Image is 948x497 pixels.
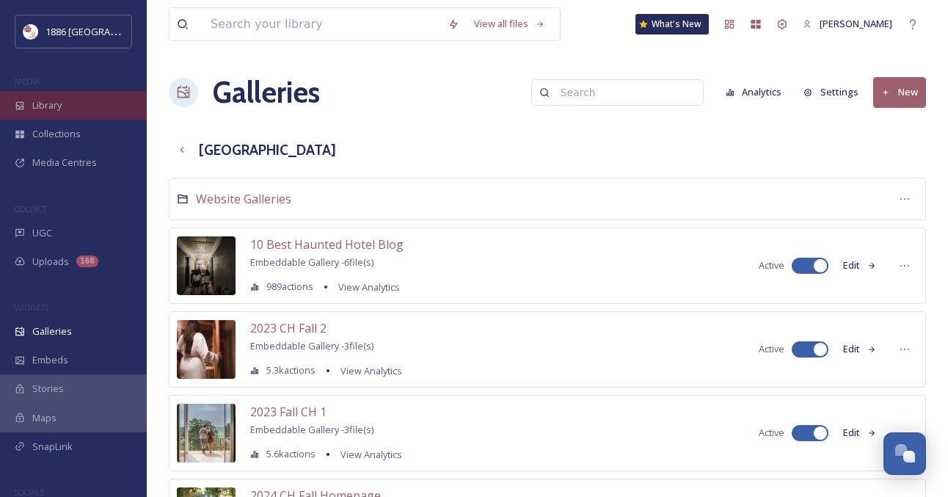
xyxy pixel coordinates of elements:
span: Website Galleries [196,191,291,207]
img: 12b0ee9d82af7ef2468f83c5415a9f20168983505348e0eede05f0c4a76948cb.jpg [177,404,236,462]
span: Maps [32,411,56,425]
span: 2023 CH Fall 2 [250,320,327,336]
span: Collections [32,127,81,141]
span: Uploads [32,255,69,269]
span: View Analytics [338,280,400,294]
span: 1886 [GEOGRAPHIC_DATA] [45,24,161,38]
a: What's New [635,14,709,35]
span: Stories [32,382,64,396]
span: 2023 Fall CH 1 [250,404,327,420]
h3: [GEOGRAPHIC_DATA] [199,139,336,161]
span: Active [759,342,784,356]
input: Search your library [203,8,440,40]
span: 989 actions [266,280,313,294]
button: Edit [836,418,884,447]
span: Embeddable Gallery - 6 file(s) [250,255,373,269]
img: 8af696b6-1f25-4320-a8c3-ba604386a2ff.jpg [177,236,236,295]
a: View all files [467,10,553,38]
span: View Analytics [340,364,402,377]
span: Galleries [32,324,72,338]
span: UGC [32,226,52,240]
a: View Analytics [333,446,402,463]
a: View Analytics [331,278,400,296]
img: logos.png [23,24,38,39]
span: 5.3k actions [266,363,316,377]
span: Library [32,98,62,112]
span: 5.6k actions [266,447,316,461]
span: Embeddable Gallery - 3 file(s) [250,423,373,436]
button: Open Chat [883,432,926,475]
a: [PERSON_NAME] [795,10,900,38]
button: Edit [836,335,884,363]
span: Embeddable Gallery - 3 file(s) [250,339,373,352]
span: [PERSON_NAME] [820,17,892,30]
span: SnapLink [32,440,73,454]
button: Edit [836,251,884,280]
input: Search [553,78,696,107]
span: Active [759,426,784,440]
button: Settings [796,78,866,106]
span: WIDGETS [15,302,48,313]
span: View Analytics [340,448,402,461]
div: 168 [76,255,98,267]
a: Galleries [213,70,320,115]
a: Settings [796,78,873,106]
span: 10 Best Haunted Hotel Blog [250,236,404,253]
span: MEDIA [15,76,40,87]
button: New [873,77,926,107]
span: COLLECT [15,203,46,214]
a: View Analytics [333,362,402,380]
img: af0b20cd005a57ad661c62b9e7b40006ff646e71f6aa93d883a97ae962ff2393.jpg [177,320,236,379]
span: Embeds [32,353,68,367]
a: Analytics [718,78,797,106]
span: Active [759,258,784,272]
span: Media Centres [32,156,97,170]
button: Analytics [718,78,790,106]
